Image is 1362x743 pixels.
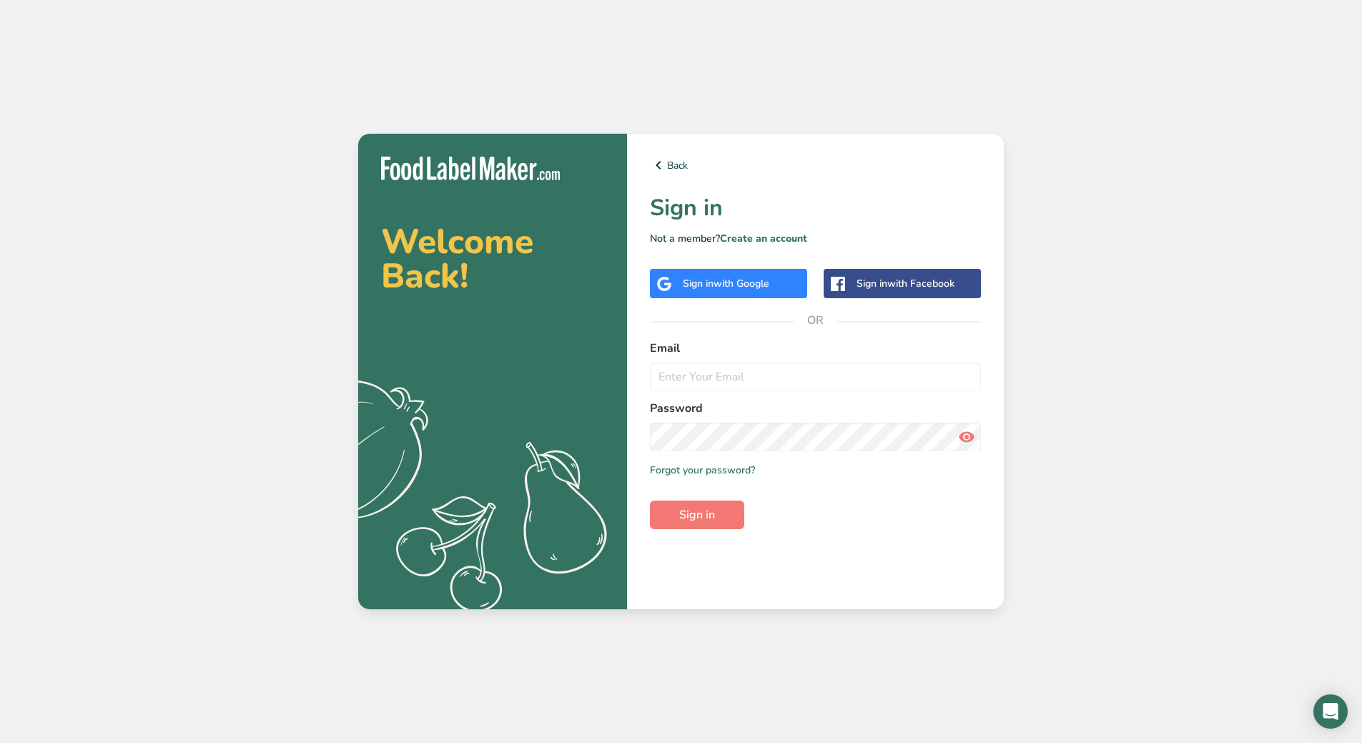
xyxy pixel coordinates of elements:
[794,299,837,342] span: OR
[650,400,981,417] label: Password
[650,340,981,357] label: Email
[857,276,954,291] div: Sign in
[650,191,981,225] h1: Sign in
[714,277,769,290] span: with Google
[683,276,769,291] div: Sign in
[650,363,981,391] input: Enter Your Email
[381,157,560,180] img: Food Label Maker
[650,157,981,174] a: Back
[887,277,954,290] span: with Facebook
[1313,694,1348,729] div: Open Intercom Messenger
[679,506,715,523] span: Sign in
[650,501,744,529] button: Sign in
[650,463,755,478] a: Forgot your password?
[720,232,807,245] a: Create an account
[650,231,981,246] p: Not a member?
[381,225,604,293] h2: Welcome Back!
